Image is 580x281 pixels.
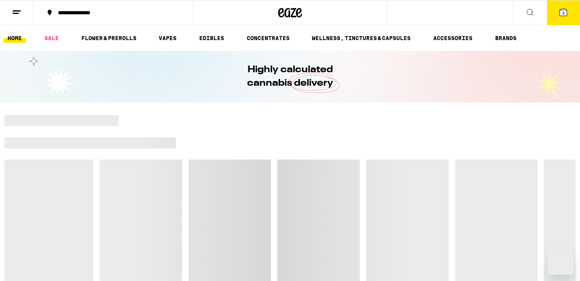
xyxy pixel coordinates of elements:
a: FLOWER & PREROLLS [77,33,140,43]
a: WELLNESS, TINCTURES & CAPSULES [308,33,415,43]
a: BRANDS [491,33,520,43]
iframe: Button to launch messaging window [548,249,574,275]
a: VAPES [155,33,181,43]
button: 3 [547,0,580,25]
a: ACCESSORIES [429,33,476,43]
a: CONCENTRATES [243,33,294,43]
a: SALE [40,33,63,43]
h1: Highly calculated cannabis delivery [225,63,355,90]
a: EDIBLES [195,33,228,43]
a: HOME [4,33,26,43]
span: 3 [562,11,565,15]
